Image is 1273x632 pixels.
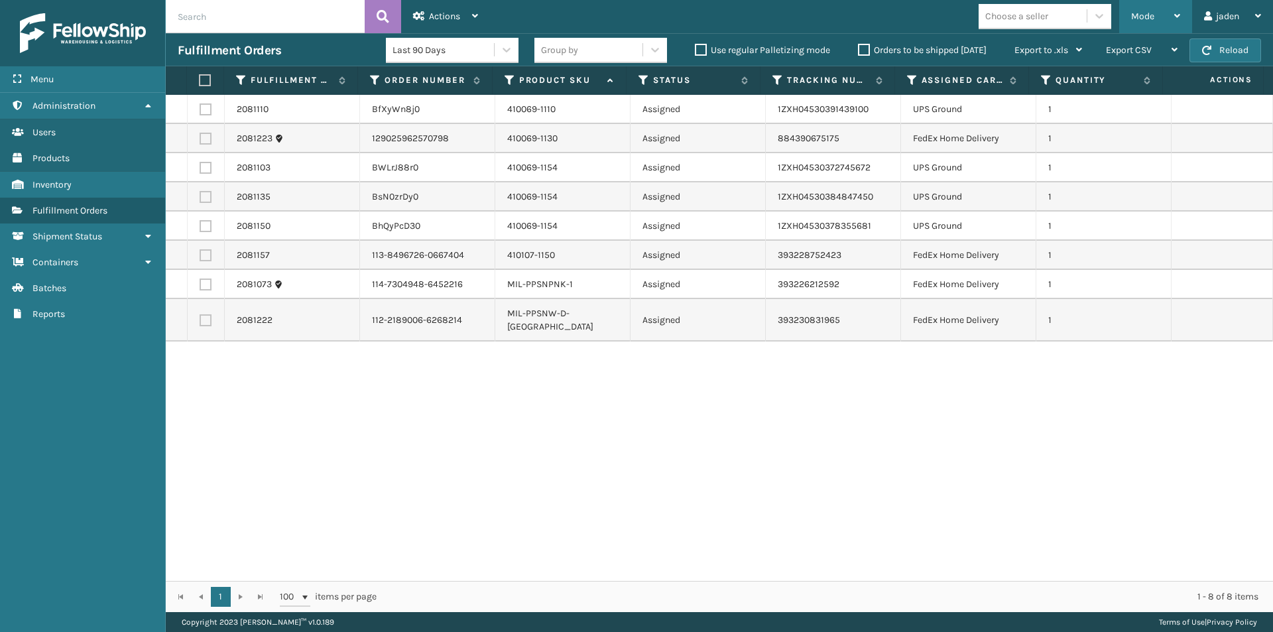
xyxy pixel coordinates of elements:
a: 1ZXH04530378355681 [778,220,871,231]
a: 1ZXH04530391439100 [778,103,869,115]
span: Reports [32,308,65,320]
td: FedEx Home Delivery [901,241,1036,270]
a: 410069-1154 [507,191,558,202]
span: Users [32,127,56,138]
div: Choose a seller [985,9,1048,23]
div: Last 90 Days [393,43,495,57]
a: 393226212592 [778,279,839,290]
td: BfXyWn8j0 [360,95,495,124]
span: Containers [32,257,78,268]
span: Export CSV [1106,44,1152,56]
span: Fulfillment Orders [32,205,107,216]
span: Export to .xls [1014,44,1068,56]
td: UPS Ground [901,212,1036,241]
a: 2081110 [237,103,269,116]
td: 112-2189006-6268214 [360,299,495,342]
td: BsN0zrDy0 [360,182,495,212]
a: 393228752423 [778,249,841,261]
a: 1ZXH04530372745672 [778,162,871,173]
span: Inventory [32,179,72,190]
td: BWLrJ88r0 [360,153,495,182]
h3: Fulfillment Orders [178,42,281,58]
div: | [1159,612,1257,632]
a: 410107-1150 [507,249,555,261]
label: Orders to be shipped [DATE] [858,44,987,56]
span: Actions [1167,69,1260,91]
a: Privacy Policy [1207,617,1257,627]
td: 113-8496726-0667404 [360,241,495,270]
label: Use regular Palletizing mode [695,44,830,56]
a: 2081135 [237,190,271,204]
td: Assigned [631,241,766,270]
td: 1 [1036,212,1172,241]
td: 1 [1036,95,1172,124]
label: Assigned Carrier Service [922,74,1003,86]
span: Shipment Status [32,231,102,242]
img: logo [20,13,146,53]
a: 884390675175 [778,133,839,144]
label: Order Number [385,74,466,86]
a: 2081103 [237,161,271,174]
a: 1ZXH04530384847450 [778,191,873,202]
a: Terms of Use [1159,617,1205,627]
span: Menu [30,74,54,85]
a: 2081150 [237,220,271,233]
td: UPS Ground [901,153,1036,182]
td: BhQyPcD30 [360,212,495,241]
td: 1 [1036,241,1172,270]
td: UPS Ground [901,182,1036,212]
span: Mode [1131,11,1154,22]
span: Actions [429,11,460,22]
label: Quantity [1056,74,1137,86]
td: FedEx Home Delivery [901,299,1036,342]
td: 114-7304948-6452216 [360,270,495,299]
a: MIL-PPSNPNK-1 [507,279,573,290]
td: Assigned [631,299,766,342]
td: UPS Ground [901,95,1036,124]
span: items per page [280,587,377,607]
td: 1 [1036,124,1172,153]
div: 1 - 8 of 8 items [395,590,1258,603]
a: 2081222 [237,314,273,327]
span: Batches [32,283,66,294]
td: 1 [1036,270,1172,299]
a: 2081157 [237,249,270,262]
a: 410069-1110 [507,103,556,115]
span: 100 [280,590,300,603]
td: FedEx Home Delivery [901,270,1036,299]
a: 1 [211,587,231,607]
p: Copyright 2023 [PERSON_NAME]™ v 1.0.189 [182,612,334,632]
div: Group by [541,43,578,57]
td: Assigned [631,182,766,212]
td: Assigned [631,95,766,124]
td: 1 [1036,299,1172,342]
td: Assigned [631,270,766,299]
td: FedEx Home Delivery [901,124,1036,153]
td: 129025962570798 [360,124,495,153]
a: MIL-PPSNW-D-[GEOGRAPHIC_DATA] [507,308,593,332]
label: Fulfillment Order Id [251,74,332,86]
span: Administration [32,100,95,111]
td: Assigned [631,212,766,241]
a: 410069-1130 [507,133,558,144]
button: Reload [1189,38,1261,62]
span: Products [32,153,70,164]
td: Assigned [631,124,766,153]
a: 410069-1154 [507,220,558,231]
label: Product SKU [519,74,601,86]
a: 2081223 [237,132,273,145]
td: 1 [1036,153,1172,182]
label: Tracking Number [787,74,869,86]
label: Status [653,74,735,86]
a: 393230831965 [778,314,840,326]
a: 410069-1154 [507,162,558,173]
td: 1 [1036,182,1172,212]
td: Assigned [631,153,766,182]
a: 2081073 [237,278,272,291]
